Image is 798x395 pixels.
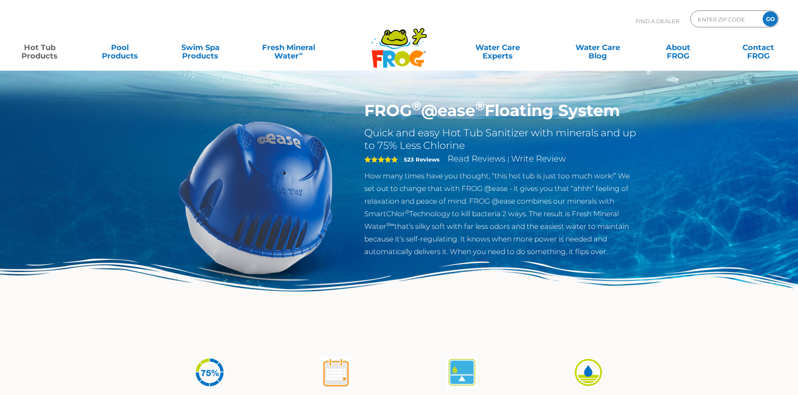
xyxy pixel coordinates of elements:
strong: 523 Reviews [404,156,440,163]
img: hot-tub-product-atease-system.png [159,101,352,294]
p: Find A Dealer [636,11,679,32]
input: GO [763,11,778,27]
a: Hot TubProducts [8,39,71,56]
a: Water CareExperts [447,39,549,56]
img: atease-icon-self-regulates [446,357,478,388]
a: AboutFROG [647,39,709,56]
sup: ® [405,209,409,215]
h2: Quick and easy Hot Tub Sanitizer with minerals and up to 75% Less Chlorine [364,127,639,152]
a: Fresh MineralWater∞ [249,39,328,56]
a: Read Reviews [448,154,506,164]
span: | [507,155,509,163]
img: icon-atease-easy-on [573,357,604,388]
a: Write Review [511,154,566,164]
a: ContactFROG [727,39,790,56]
a: Swim SpaProducts [169,39,232,56]
sup: ® [412,98,421,113]
sup: ® [475,98,485,113]
sup: ®∞ [386,221,394,228]
sup: ∞ [299,50,303,57]
img: atease-icon-shock-once [320,357,352,388]
p: How many times have you thought, “this hot tub is just too much work!” We set out to change that ... [364,170,639,258]
img: icon-atease-75percent-less [194,357,225,388]
a: Water CareBlog [566,39,629,56]
h1: FROG @ease Floating System [364,101,639,120]
a: PoolProducts [89,39,151,56]
span: 5 [364,156,398,163]
img: Frog Products Logo [367,17,432,68]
